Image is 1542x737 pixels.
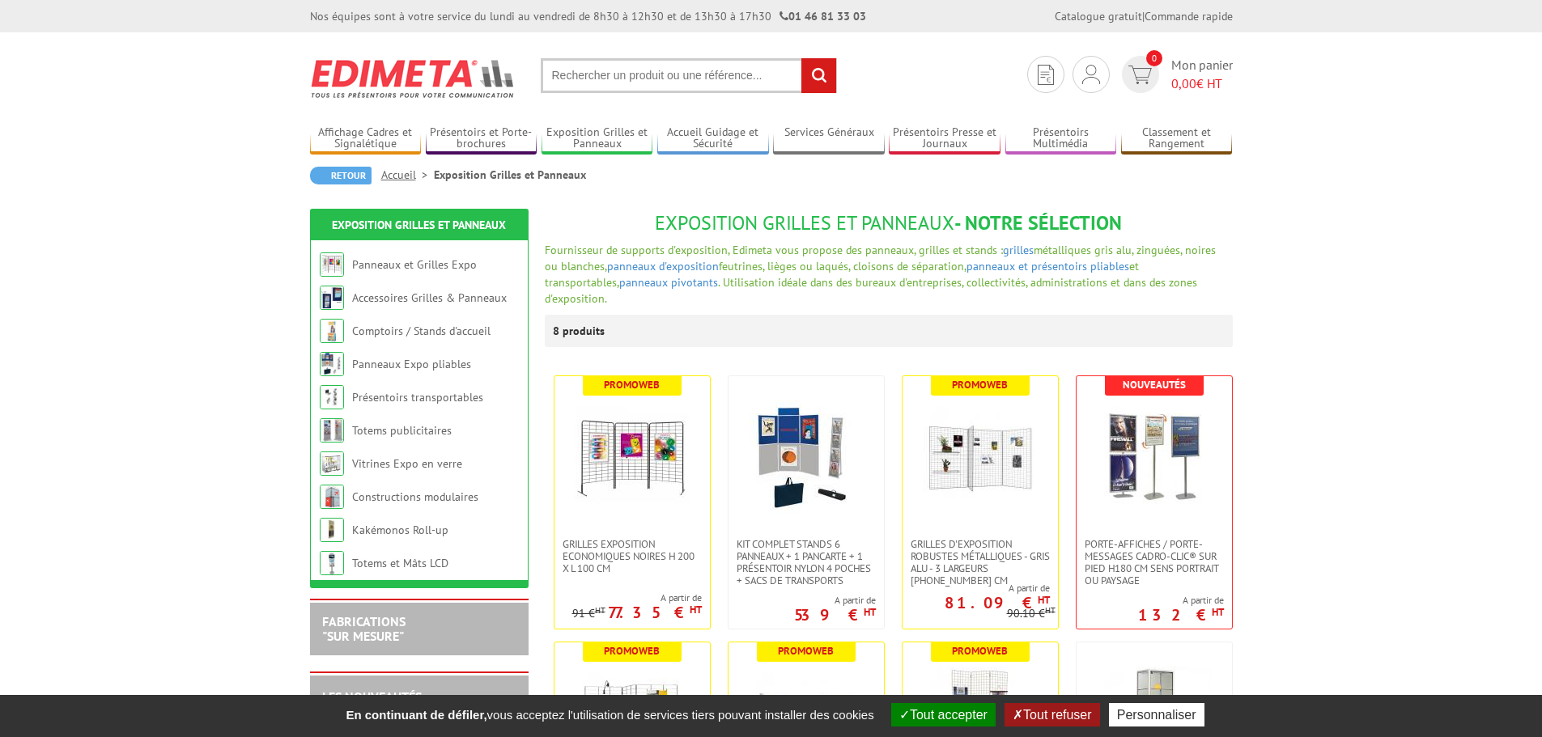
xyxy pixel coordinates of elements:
button: Personnaliser (fenêtre modale) [1109,703,1204,726]
b: Promoweb [778,644,834,658]
a: Affichage Cadres et Signalétique [310,125,422,152]
p: 132 € [1138,610,1224,620]
strong: En continuant de défiler, [346,708,486,722]
a: Retour [310,167,372,184]
img: Totems et Mâts LCD [320,551,344,575]
a: Totems et Mâts LCD [352,556,448,570]
p: 539 € [794,610,876,620]
strong: 01 46 81 33 03 [779,9,866,23]
input: Rechercher un produit ou une référence... [541,58,837,93]
b: Promoweb [604,378,660,392]
img: Porte-affiches / Porte-messages Cadro-Clic® sur pied H180 cm sens portrait ou paysage [1098,400,1211,514]
img: Panneaux et Grilles Expo [320,252,344,277]
a: Accessoires Grilles & Panneaux [352,290,507,305]
sup: HT [690,603,702,616]
img: Kakémonos Roll-up [320,518,344,542]
span: Porte-affiches / Porte-messages Cadro-Clic® sur pied H180 cm sens portrait ou paysage [1085,538,1224,587]
img: devis rapide [1038,65,1054,85]
font: Fournisseur de supports d'exposition, Edimeta vous propose des panneaux, grilles et stands : méta... [545,243,1216,306]
a: panneaux et présentoirs pliables [966,259,1129,273]
span: A partir de [572,591,702,604]
a: Panneaux Expo pliables [352,357,471,371]
div: | [1055,8,1233,24]
span: Exposition Grilles et Panneaux [655,210,954,235]
a: panneaux d'exposition [607,259,719,273]
b: Promoweb [952,644,1008,658]
a: Grilles d'exposition robustes métalliques - gris alu - 3 largeurs [PHONE_NUMBER] cm [903,538,1058,587]
a: Présentoirs Multimédia [1005,125,1117,152]
a: Grilles Exposition Economiques Noires H 200 x L 100 cm [554,538,710,574]
img: Grilles d'exposition robustes métalliques - gris alu - 3 largeurs 70-100-120 cm [924,400,1037,514]
a: Kit complet stands 6 panneaux + 1 pancarte + 1 présentoir nylon 4 poches + sacs de transports [729,538,884,587]
img: devis rapide [1082,65,1100,84]
sup: HT [1045,604,1056,616]
p: 77.35 € [608,608,702,617]
a: Catalogue gratuit [1055,9,1142,23]
img: Vitrines Expo en verre [320,451,344,476]
p: 90.10 € [1007,608,1056,620]
img: Panneaux Expo pliables [320,352,344,376]
a: Présentoirs transportables [352,390,483,405]
a: Vitrines Expo en verre [352,456,462,471]
b: Nouveautés [1123,378,1186,392]
li: Exposition Grilles et Panneaux [434,167,586,183]
p: 91 € [572,608,605,620]
img: Kit complet stands 6 panneaux + 1 pancarte + 1 présentoir nylon 4 poches + sacs de transports [750,400,863,514]
span: 0 [1146,50,1162,66]
a: Présentoirs Presse et Journaux [889,125,1000,152]
span: A partir de [1138,594,1224,607]
sup: HT [1038,593,1050,607]
img: Totems publicitaires [320,418,344,443]
b: Promoweb [952,378,1008,392]
a: Exposition Grilles et Panneaux [332,218,506,232]
a: Kakémonos Roll-up [352,523,448,537]
img: devis rapide [1128,66,1152,84]
p: 8 produits [553,315,614,347]
input: rechercher [801,58,836,93]
a: FABRICATIONS"Sur Mesure" [322,613,406,644]
sup: HT [1212,605,1224,619]
a: Commande rapide [1145,9,1233,23]
div: Nos équipes sont à votre service du lundi au vendredi de 8h30 à 12h30 et de 13h30 à 17h30 [310,8,866,24]
img: Edimeta [310,49,516,108]
a: panneaux pivotants [619,275,718,290]
img: Grilles Exposition Economiques Noires H 200 x L 100 cm [576,400,689,514]
a: Exposition Grilles et Panneaux [542,125,653,152]
a: LES NOUVEAUTÉS [322,688,422,705]
a: Comptoirs / Stands d'accueil [352,324,491,338]
img: Présentoirs transportables [320,385,344,409]
a: Totems publicitaires [352,423,452,438]
img: Accessoires Grilles & Panneaux [320,286,344,310]
a: grilles [1003,243,1034,257]
button: Tout accepter [891,703,996,726]
a: Constructions modulaires [352,489,478,504]
a: devis rapide 0 Mon panier 0,00€ HT [1118,56,1233,93]
a: Porte-affiches / Porte-messages Cadro-Clic® sur pied H180 cm sens portrait ou paysage [1077,538,1232,587]
b: Promoweb [604,644,660,658]
span: Mon panier [1171,56,1233,93]
a: Accueil [381,167,434,182]
a: Présentoirs et Porte-brochures [426,125,537,152]
a: Classement et Rangement [1121,125,1233,152]
button: Tout refuser [1005,703,1099,726]
span: vous acceptez l'utilisation de services tiers pouvant installer des cookies [338,708,881,722]
a: Services Généraux [773,125,885,152]
span: Grilles d'exposition robustes métalliques - gris alu - 3 largeurs [PHONE_NUMBER] cm [911,538,1050,587]
a: Accueil Guidage et Sécurité [657,125,769,152]
img: Comptoirs / Stands d'accueil [320,319,344,343]
span: A partir de [794,594,876,607]
h1: - NOTRE SÉLECTION [545,213,1233,234]
p: 81.09 € [945,598,1050,608]
sup: HT [595,604,605,616]
span: Kit complet stands 6 panneaux + 1 pancarte + 1 présentoir nylon 4 poches + sacs de transports [737,538,876,587]
span: € HT [1171,74,1233,93]
span: 0,00 [1171,75,1196,91]
span: A partir de [903,582,1050,595]
a: Panneaux et Grilles Expo [352,257,477,272]
sup: HT [864,605,876,619]
img: Constructions modulaires [320,485,344,509]
span: Grilles Exposition Economiques Noires H 200 x L 100 cm [563,538,702,574]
